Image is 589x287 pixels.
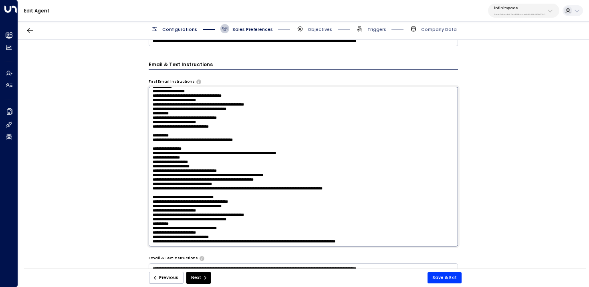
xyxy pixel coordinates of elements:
[162,26,197,33] span: Configurations
[149,272,184,284] button: Previous
[196,79,201,83] button: Specify instructions for the agent's first email only, such as introductory content, special offe...
[186,272,211,284] button: Next
[428,272,462,283] button: Save & Exit
[494,13,545,16] p: 1ace8dbc-b47e-481f-aced-6b09b98b82d3
[488,4,559,18] button: infinitSpace1ace8dbc-b47e-481f-aced-6b09b98b82d3
[200,256,204,260] button: Provide any specific instructions you want the agent to follow only when responding to leads via ...
[232,26,273,33] span: Sales Preferences
[149,79,195,85] label: First Email Instructions
[494,6,545,10] p: infinitSpace
[367,26,386,33] span: Triggers
[421,26,457,33] span: Company Data
[149,256,198,261] label: Email & Text Instructions
[24,7,50,14] a: Edit Agent
[308,26,332,33] span: Objectives
[149,61,458,70] h3: Email & Text Instructions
